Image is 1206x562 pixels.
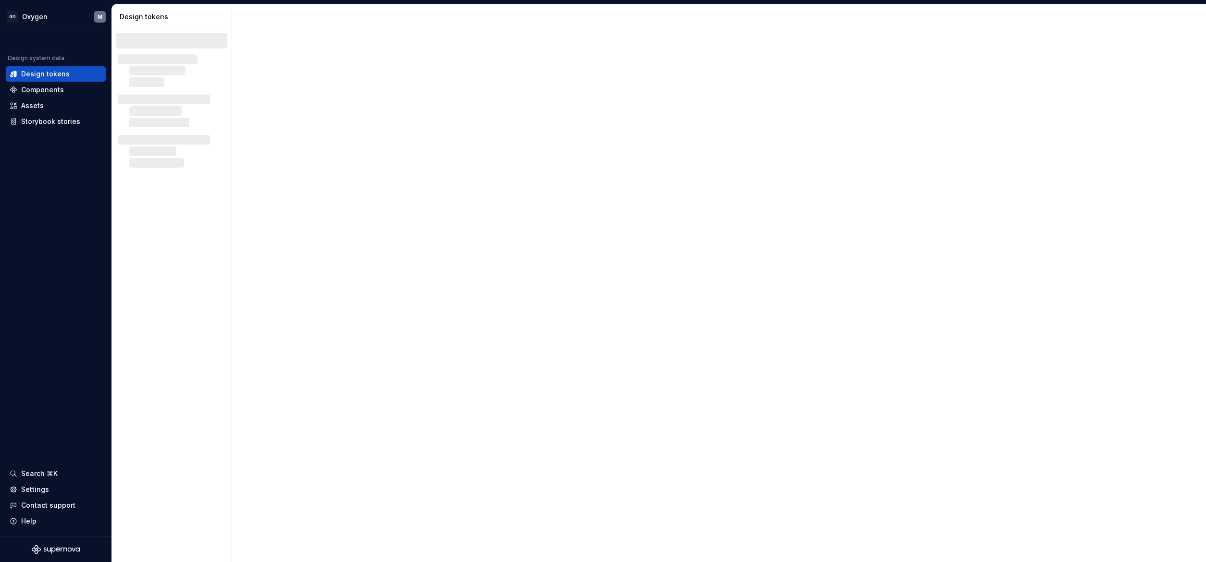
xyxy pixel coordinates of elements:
[6,82,106,98] a: Components
[22,12,48,22] div: Oxygen
[6,98,106,113] a: Assets
[21,516,37,526] div: Help
[6,466,106,481] button: Search ⌘K
[32,545,80,554] svg: Supernova Logo
[7,11,18,23] div: GD
[120,12,228,22] div: Design tokens
[21,69,70,79] div: Design tokens
[6,513,106,529] button: Help
[21,501,75,510] div: Contact support
[6,66,106,82] a: Design tokens
[6,114,106,129] a: Storybook stories
[21,101,44,110] div: Assets
[21,469,58,478] div: Search ⌘K
[6,498,106,513] button: Contact support
[21,485,49,494] div: Settings
[21,85,64,95] div: Components
[98,13,102,21] div: M
[2,6,110,27] button: GDOxygenM
[21,117,80,126] div: Storybook stories
[6,482,106,497] a: Settings
[8,54,64,62] div: Design system data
